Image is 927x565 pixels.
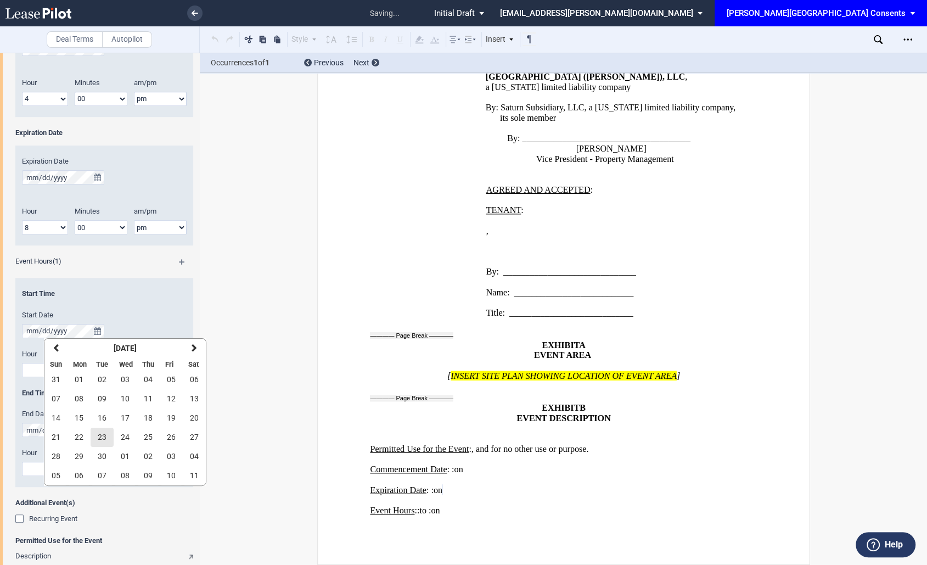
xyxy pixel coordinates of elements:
[114,389,137,409] button: 10
[265,58,269,67] b: 1
[68,389,91,409] button: 08
[447,371,450,381] span: [
[160,428,183,447] button: 26
[15,552,51,560] span: Description
[44,447,68,466] button: 28
[160,409,183,428] button: 19
[137,466,160,485] button: 09
[98,433,106,441] span: 23
[137,409,160,428] button: 18
[121,452,130,461] span: 01
[137,447,160,466] button: 02
[417,505,419,515] span: :
[486,267,498,277] span: By:
[134,79,156,87] span: am/pm
[44,389,68,409] button: 07
[91,360,108,368] small: Tuesday
[114,466,137,485] button: 08
[91,389,114,409] button: 09
[167,394,176,403] span: 12
[167,433,176,441] span: 26
[52,471,60,480] span: 05
[579,340,586,350] span: A
[454,464,463,474] span: on
[431,485,433,495] span: :
[419,505,426,515] span: to
[486,205,521,215] span: TENANT
[137,428,160,447] button: 25
[114,409,137,428] button: 17
[144,413,153,422] span: 18
[304,58,344,69] div: Previous
[523,32,536,46] button: Toggle Control Characters
[190,471,199,480] span: 11
[856,532,915,557] button: Help
[211,57,296,69] span: Occurrences of
[52,413,60,422] span: 14
[91,324,104,338] button: true
[370,464,447,474] span: Commencement Date
[190,452,199,461] span: 04
[47,31,103,48] label: Deal Terms
[102,31,152,48] label: Autopilot
[121,433,130,441] span: 24
[188,555,193,559] img: popout_long_text.png
[183,466,206,485] button: 11
[15,498,193,508] span: Additional Event(s)
[471,444,588,454] span: , and for no other use or purpose.
[44,428,68,447] button: 21
[426,485,428,495] span: :
[68,447,91,466] button: 29
[44,360,62,368] small: Sunday
[121,375,130,384] span: 03
[485,71,684,81] span: [GEOGRAPHIC_DATA] ([PERSON_NAME]), LLC
[503,267,636,277] span: ______________________________
[22,157,69,165] span: Expiration Date
[15,536,193,546] span: Permitted Use for the Event
[370,505,414,515] span: Event Hours
[144,433,153,441] span: 25
[44,466,68,485] button: 05
[52,394,60,403] span: 07
[91,409,114,428] button: 16
[22,207,37,215] span: Hour
[68,428,91,447] button: 22
[75,413,83,422] span: 15
[491,82,538,92] span: [US_STATE]
[68,466,91,485] button: 06
[144,394,153,403] span: 11
[144,375,153,384] span: 04
[68,370,91,389] button: 01
[183,360,199,368] small: Saturday
[22,311,53,319] span: Start Date
[75,375,83,384] span: 01
[254,58,258,67] b: 1
[44,370,68,389] button: 31
[521,205,523,215] span: :
[542,402,580,412] span: EXHIBIT
[91,370,114,389] button: 02
[885,538,903,552] label: Help
[167,452,176,461] span: 03
[486,308,504,318] span: Title:
[271,32,284,46] button: Paste
[167,471,176,480] span: 10
[160,466,183,485] button: 10
[98,394,106,403] span: 09
[68,409,91,428] button: 15
[485,82,489,92] span: a
[514,287,633,297] span: ___________________________
[22,79,37,87] span: Hour
[190,375,199,384] span: 06
[75,471,83,480] span: 06
[98,471,106,480] span: 07
[486,184,590,194] span: AGREED AND ACCEPTED
[160,389,183,409] button: 12
[516,413,610,423] span: EVENT DESCRIPTION
[134,207,156,215] span: am/pm
[137,370,160,389] button: 04
[9,256,168,266] label: (1)
[15,257,53,265] span: Event Hours
[469,444,471,454] span: :
[256,32,269,46] button: Copy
